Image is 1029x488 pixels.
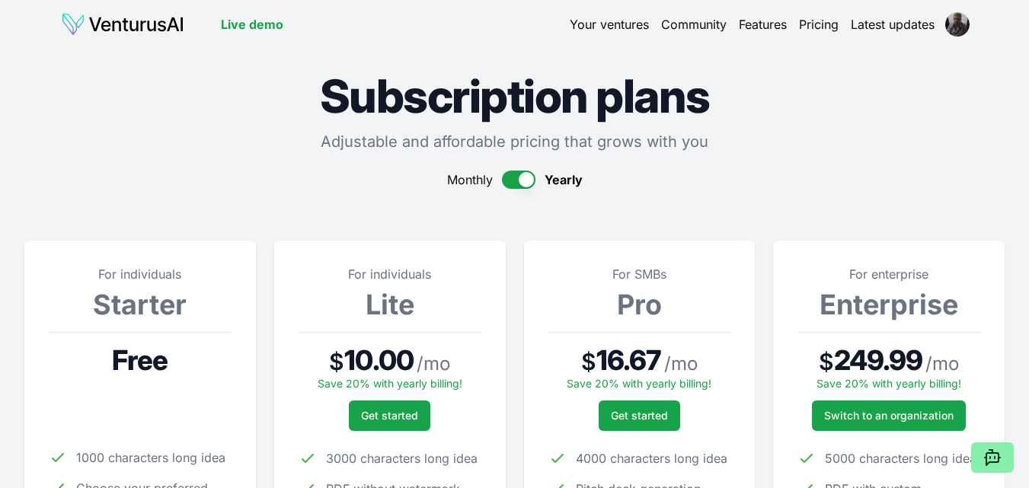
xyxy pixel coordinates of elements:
[49,265,232,283] p: For individuals
[812,400,966,431] a: Switch to an organization
[49,289,232,320] h3: Starter
[825,449,976,467] span: 5000 characters long idea
[548,289,731,320] h3: Pro
[24,131,1005,152] p: Adjustable and affordable pricing that grows with you
[299,265,481,283] p: For individuals
[344,345,414,375] span: 10.00
[326,449,478,467] span: 3000 characters long idea
[611,408,668,423] span: Get started
[61,12,184,37] img: logo
[545,171,583,189] span: Yearly
[548,265,731,283] p: For SMBs
[797,289,980,320] h3: Enterprise
[816,377,961,390] span: Save 20% with yearly billing!
[797,265,980,283] p: For enterprise
[567,377,711,390] span: Save 20% with yearly billing!
[349,400,430,431] button: Get started
[739,15,787,33] a: Features
[581,348,596,375] span: $
[318,377,462,390] span: Save 20% with yearly billing!
[599,400,680,431] button: Get started
[664,352,698,376] span: / mo
[447,171,493,189] span: Monthly
[570,15,649,33] a: Your ventures
[596,345,662,375] span: 16.67
[76,448,225,467] span: 1000 characters long idea
[945,12,970,37] img: ACg8ocICdElpg133LtVVS9n2OSG5-zqVjk_cvGGxXcT8saoHa5x_5469Ng=s96-c
[361,408,418,423] span: Get started
[329,348,344,375] span: $
[834,345,923,375] span: 249.99
[925,352,959,376] span: / mo
[576,449,727,467] span: 4000 characters long idea
[24,73,1005,119] h1: Subscription plans
[221,15,283,33] a: Live demo
[799,15,839,33] a: Pricing
[661,15,727,33] a: Community
[417,352,450,376] span: / mo
[299,289,481,320] h3: Lite
[112,345,168,375] span: Free
[851,15,935,33] a: Latest updates
[819,348,834,375] span: $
